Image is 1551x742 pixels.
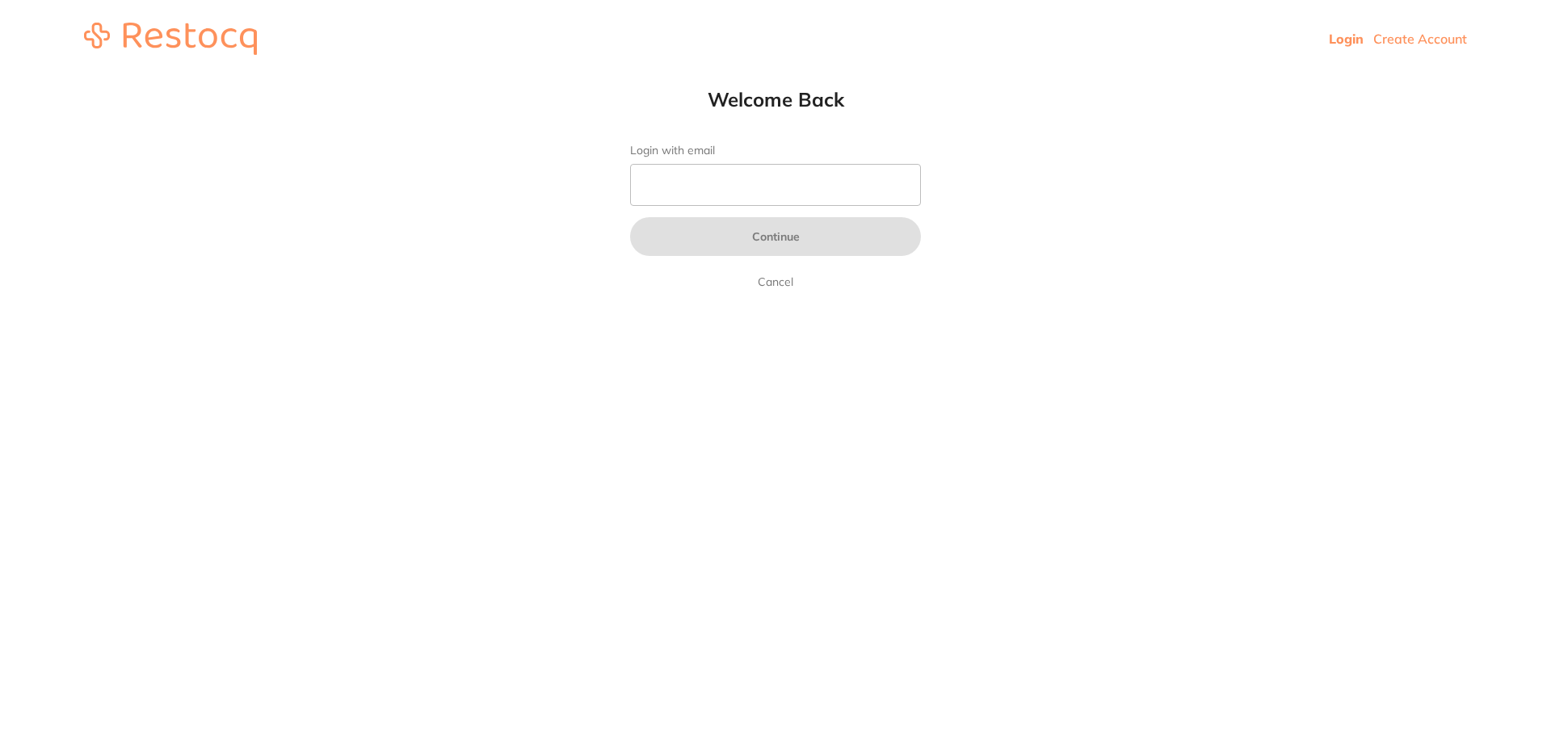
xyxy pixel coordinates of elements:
[630,217,921,256] button: Continue
[84,23,257,55] img: restocq_logo.svg
[598,87,953,111] h1: Welcome Back
[630,144,921,157] label: Login with email
[1373,31,1467,47] a: Create Account
[754,272,797,291] a: Cancel
[1329,31,1364,47] a: Login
